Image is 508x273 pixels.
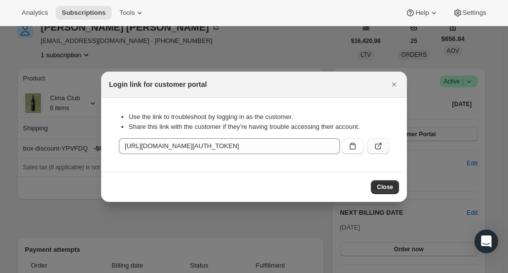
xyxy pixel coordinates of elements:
button: Close [387,78,401,91]
button: Analytics [16,6,54,20]
button: Settings [447,6,492,20]
span: Analytics [22,9,48,17]
span: Help [415,9,429,17]
span: Close [377,183,393,191]
span: Tools [119,9,135,17]
button: Close [371,180,399,194]
span: Subscriptions [62,9,106,17]
div: Open Intercom Messenger [474,230,498,253]
button: Tools [113,6,150,20]
button: Help [399,6,444,20]
li: Use the link to troubleshoot by logging in as the customer. [129,112,389,122]
span: Settings [463,9,486,17]
h2: Login link for customer portal [109,79,207,89]
li: Share this link with the customer if they’re having trouble accessing their account. [129,122,389,132]
button: Subscriptions [56,6,111,20]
